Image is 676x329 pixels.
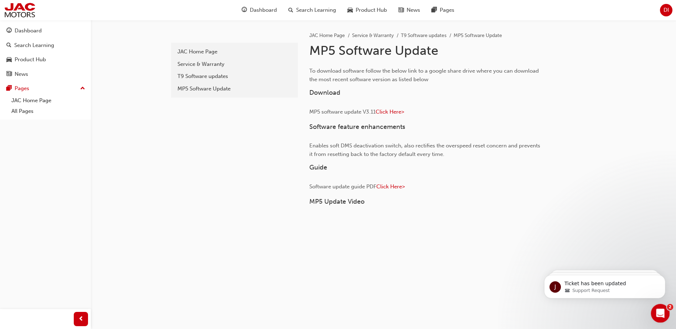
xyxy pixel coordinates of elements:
[6,57,12,63] span: car-icon
[309,109,376,115] span: MP5 software update V3.11
[6,85,12,92] span: pages-icon
[242,6,247,15] span: guage-icon
[401,32,447,38] a: T9 Software updates
[4,2,36,18] img: jac-portal
[174,83,295,95] a: MP5 Software Update
[664,6,669,14] span: DI
[440,6,454,14] span: Pages
[309,163,327,171] span: Guide
[309,198,365,205] span: MP5 Update Video
[3,82,88,95] button: Pages
[454,32,502,40] li: MP5 Software Update
[80,84,85,93] span: up-icon
[15,27,42,35] div: Dashboard
[432,6,437,15] span: pages-icon
[352,32,394,38] a: Service & Warranty
[15,56,46,64] div: Product Hub
[309,142,542,157] span: Enables soft DMS deactivation switch, also rectifies the overspeed reset concern and prevents it ...
[309,183,376,190] span: Software update guide PDF
[15,84,29,93] div: Pages
[174,70,295,83] a: T9 Software updates
[309,89,340,96] span: Download
[6,28,12,34] span: guage-icon
[533,260,676,310] iframe: Intercom notifications message
[174,46,295,58] a: JAC Home Page
[3,39,88,52] a: Search Learning
[9,106,88,117] a: All Pages
[342,3,393,17] a: car-iconProduct Hub
[177,48,291,56] div: JAC Home Page
[651,304,670,323] iframe: Intercom live chat
[15,70,28,78] div: News
[250,6,277,14] span: Dashboard
[309,43,543,58] h1: MP5 Software Update
[177,85,291,93] div: MP5 Software Update
[426,3,460,17] a: pages-iconPages
[667,304,674,310] span: 2
[393,3,426,17] a: news-iconNews
[3,24,88,37] a: Dashboard
[407,6,420,14] span: News
[347,6,353,15] span: car-icon
[309,32,345,38] a: JAC Home Page
[3,23,88,82] button: DashboardSearch LearningProduct HubNews
[14,41,54,49] div: Search Learning
[288,6,293,15] span: search-icon
[296,6,336,14] span: Search Learning
[283,3,342,17] a: search-iconSearch Learning
[3,53,88,66] a: Product Hub
[3,68,88,81] a: News
[309,123,405,131] span: Software feature enhancements
[6,42,11,49] span: search-icon
[376,183,405,190] a: Click Here>
[177,60,291,68] div: Service & Warranty
[174,58,295,70] a: Service & Warranty
[6,71,12,78] span: news-icon
[9,95,88,106] a: JAC Home Page
[236,3,283,17] a: guage-iconDashboard
[376,109,404,115] a: Click Here>
[177,72,291,80] div: T9 Software updates
[78,315,84,324] span: prev-icon
[660,4,672,16] button: DI
[356,6,387,14] span: Product Hub
[309,68,540,83] span: To download software follow the below link to a google share drive where you can download the mos...
[398,6,404,15] span: news-icon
